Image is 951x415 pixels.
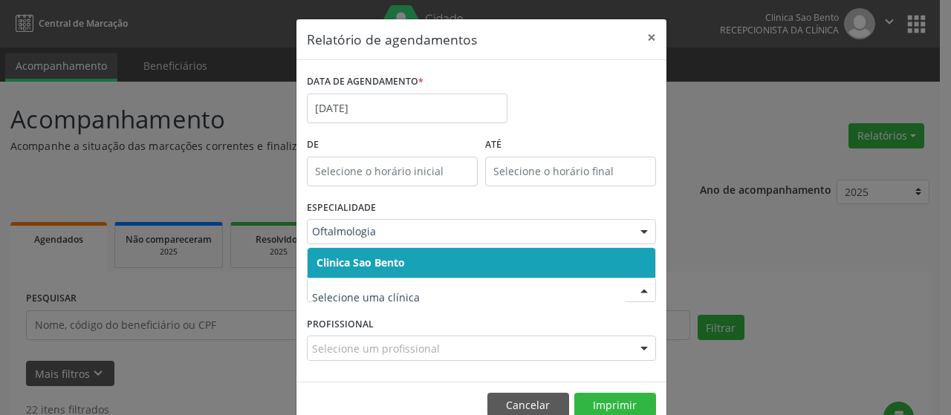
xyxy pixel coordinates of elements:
label: De [307,134,478,157]
label: ESPECIALIDADE [307,197,376,220]
button: Close [637,19,666,56]
input: Selecione o horário final [485,157,656,186]
span: Selecione um profissional [312,341,440,356]
h5: Relatório de agendamentos [307,30,477,49]
label: PROFISSIONAL [307,313,374,336]
span: Clinica Sao Bento [317,255,405,269]
label: DATA DE AGENDAMENTO [307,71,423,94]
input: Selecione uma clínica [312,283,626,313]
input: Selecione uma data ou intervalo [307,94,507,123]
span: Oftalmologia [312,224,626,239]
input: Selecione o horário inicial [307,157,478,186]
label: ATÉ [485,134,656,157]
